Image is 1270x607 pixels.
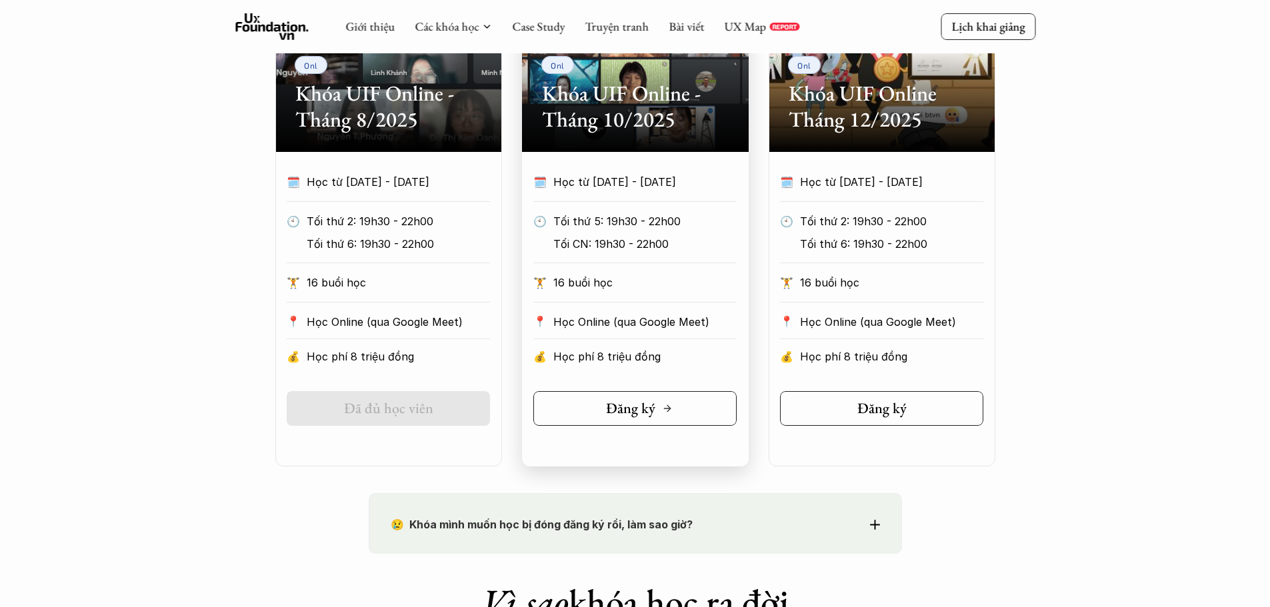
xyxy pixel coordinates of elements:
[533,315,547,328] p: 📍
[857,400,907,417] h5: Đăng ký
[391,518,693,531] strong: 😢 Khóa mình muốn học bị đóng đăng ký rồi, làm sao giờ?
[287,346,300,366] p: 💰
[304,61,318,70] p: Onl
[772,23,797,31] p: REPORT
[307,273,490,293] p: 16 buổi học
[533,346,547,366] p: 💰
[287,273,300,293] p: 🏋️
[551,61,565,70] p: Onl
[307,211,490,231] p: Tối thứ 2: 19h30 - 22h00
[344,400,433,417] h5: Đã đủ học viên
[800,172,959,192] p: Học từ [DATE] - [DATE]
[512,19,565,34] a: Case Study
[553,273,737,293] p: 16 buổi học
[553,172,712,192] p: Học từ [DATE] - [DATE]
[669,19,704,34] a: Bài viết
[287,211,300,231] p: 🕙
[800,211,983,231] p: Tối thứ 2: 19h30 - 22h00
[307,234,490,254] p: Tối thứ 6: 19h30 - 22h00
[606,400,655,417] h5: Đăng ký
[553,234,737,254] p: Tối CN: 19h30 - 22h00
[533,273,547,293] p: 🏋️
[553,346,737,366] p: Học phí 8 triệu đồng
[780,346,793,366] p: 💰
[533,391,737,426] a: Đăng ký
[553,211,737,231] p: Tối thứ 5: 19h30 - 22h00
[533,211,547,231] p: 🕙
[780,273,793,293] p: 🏋️
[307,312,490,332] p: Học Online (qua Google Meet)
[780,391,983,426] a: Đăng ký
[307,346,490,366] p: Học phí 8 triệu đồng
[941,13,1035,39] a: Lịch khai giảng
[585,19,649,34] a: Truyện tranh
[800,273,983,293] p: 16 buổi học
[780,172,793,192] p: 🗓️
[800,312,983,332] p: Học Online (qua Google Meet)
[415,19,479,34] a: Các khóa học
[780,315,793,328] p: 📍
[287,315,300,328] p: 📍
[345,19,395,34] a: Giới thiệu
[724,19,766,34] a: UX Map
[800,346,983,366] p: Học phí 8 triệu đồng
[797,61,811,70] p: Onl
[769,23,799,31] a: REPORT
[800,234,983,254] p: Tối thứ 6: 19h30 - 22h00
[295,81,482,132] h2: Khóa UIF Online - Tháng 8/2025
[287,172,300,192] p: 🗓️
[307,172,465,192] p: Học từ [DATE] - [DATE]
[542,81,729,132] h2: Khóa UIF Online - Tháng 10/2025
[951,19,1025,34] p: Lịch khai giảng
[789,81,975,132] h2: Khóa UIF Online Tháng 12/2025
[553,312,737,332] p: Học Online (qua Google Meet)
[780,211,793,231] p: 🕙
[533,172,547,192] p: 🗓️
